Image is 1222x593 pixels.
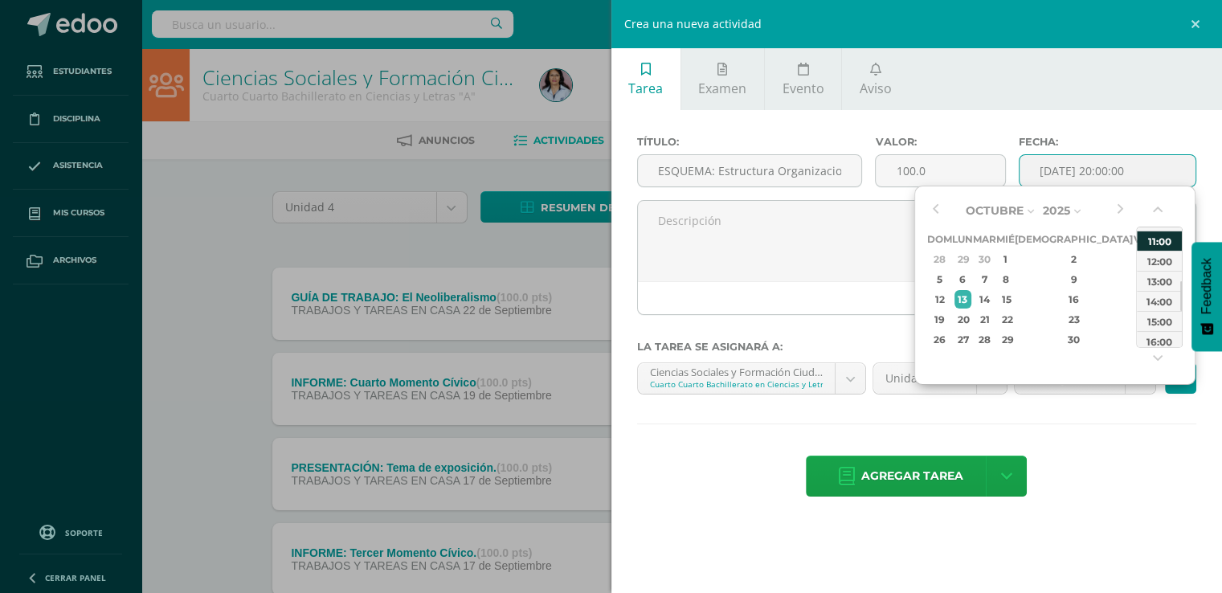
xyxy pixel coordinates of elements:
input: Título [638,155,862,186]
div: 14:00 [1137,291,1182,311]
div: 10:00 [1137,211,1182,231]
div: 5 [930,270,950,288]
span: Octubre [966,203,1024,218]
div: 2 [1027,250,1122,268]
div: Cuarto Cuarto Bachillerato en Ciencias y Letras [650,378,824,390]
th: Lun [952,229,973,249]
div: 12:00 [1137,251,1182,271]
span: Aviso [860,80,892,97]
th: Mié [996,229,1015,249]
div: 15:00 [1137,311,1182,331]
a: Evento [765,48,841,110]
div: 16:00 [1137,331,1182,351]
a: Tarea [611,48,680,110]
label: Fecha: [1019,136,1197,148]
div: 8 [998,270,1012,288]
div: 7 [975,270,994,288]
div: 23 [1027,310,1122,329]
label: Título: [637,136,863,148]
div: 6 [954,270,971,288]
label: Valor: [875,136,1005,148]
a: Ciencias Sociales y Formación Ciudadana 4 'A'Cuarto Cuarto Bachillerato en Ciencias y Letras [638,363,866,394]
span: Evento [782,80,824,97]
div: 1 [998,250,1012,268]
span: Agregar tarea [861,456,963,496]
div: 11:00 [1137,231,1182,251]
div: 13:00 [1137,271,1182,291]
button: Feedback - Mostrar encuesta [1191,242,1222,351]
div: 21 [975,310,994,329]
input: Puntos máximos [876,155,1004,186]
div: 30 [1027,330,1122,349]
span: Feedback [1200,258,1214,314]
div: 29 [998,330,1012,349]
label: La tarea se asignará a: [637,341,1197,353]
span: Unidad 4 [885,363,964,394]
div: 13 [954,290,971,309]
th: Mar [973,229,996,249]
div: 28 [930,250,950,268]
th: Vie [1133,229,1151,249]
div: 16 [1027,290,1122,309]
div: 10 [1134,270,1149,288]
div: 28 [975,330,994,349]
div: 30 [975,250,994,268]
div: 9 [1027,270,1122,288]
div: 26 [930,330,950,349]
div: 19 [930,310,950,329]
div: 29 [954,250,971,268]
th: Dom [927,229,952,249]
span: Tarea [628,80,663,97]
a: Examen [681,48,764,110]
span: Examen [698,80,746,97]
div: 12 [930,290,950,309]
div: 20 [954,310,971,329]
div: 24 [1134,310,1149,329]
a: Unidad 4 [873,363,1007,394]
div: Ciencias Sociales y Formación Ciudadana 4 'A' [650,363,824,378]
div: 31 [1134,330,1149,349]
th: [DEMOGRAPHIC_DATA] [1015,229,1133,249]
div: 22 [998,310,1012,329]
div: 14 [975,290,994,309]
div: 15 [998,290,1012,309]
a: Aviso [842,48,909,110]
div: 17 [1134,290,1149,309]
span: 2025 [1043,203,1070,218]
input: Fecha de entrega [1020,155,1196,186]
div: 27 [954,330,971,349]
div: 3 [1134,250,1149,268]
